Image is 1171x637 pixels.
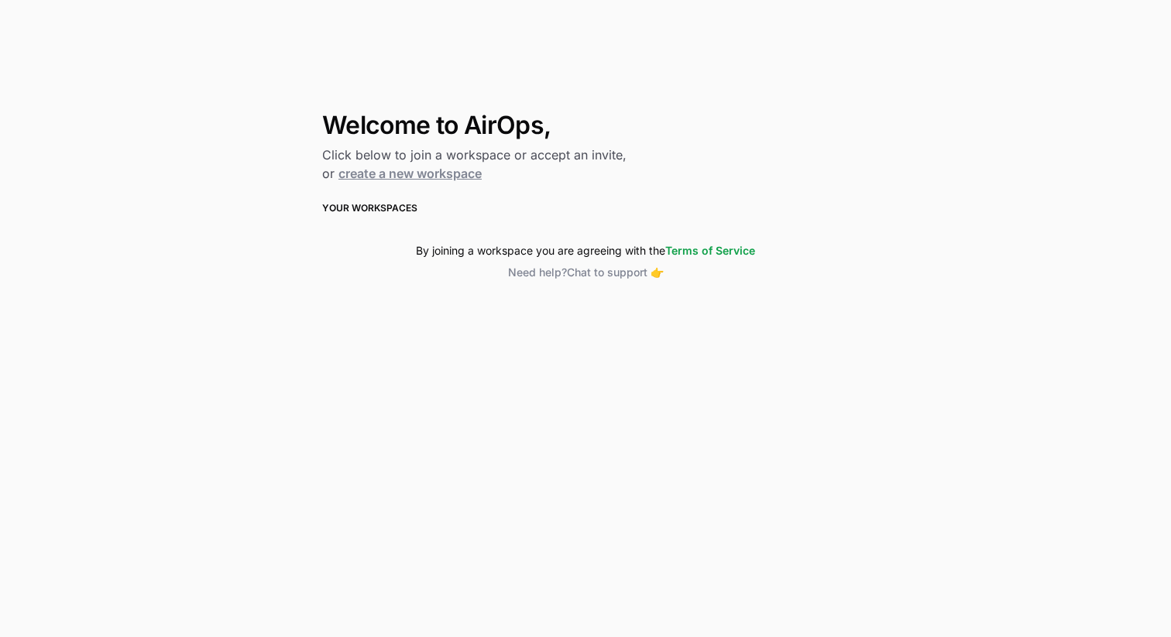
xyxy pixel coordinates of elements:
[665,244,755,257] a: Terms of Service
[567,265,664,279] span: Chat to support 👉
[322,201,849,215] h3: Your Workspaces
[338,166,482,181] a: create a new workspace
[322,111,849,139] h1: Welcome to AirOps,
[322,146,849,183] h2: Click below to join a workspace or accept an invite, or
[322,265,849,280] button: Need help?Chat to support 👉
[508,265,567,279] span: Need help?
[322,243,849,259] div: By joining a workspace you are agreeing with the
